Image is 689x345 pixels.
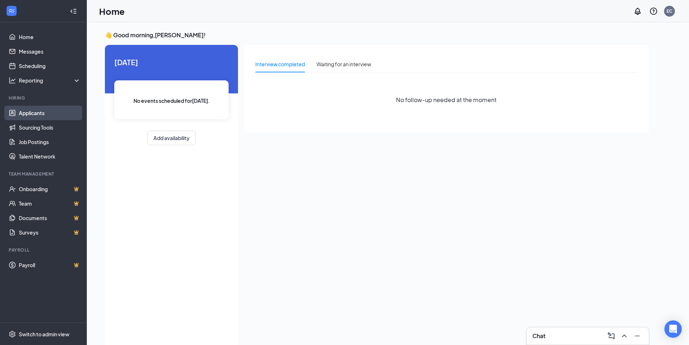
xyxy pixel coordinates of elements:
[19,331,69,338] div: Switch to admin view
[664,320,682,338] div: Open Intercom Messenger
[620,332,629,340] svg: ChevronUp
[19,106,81,120] a: Applicants
[316,60,371,68] div: Waiting for an interview
[9,77,16,84] svg: Analysis
[19,77,81,84] div: Reporting
[105,31,649,39] h3: 👋 Good morning, [PERSON_NAME] !
[396,95,497,104] span: No follow-up needed at the moment
[19,258,81,272] a: PayrollCrown
[633,7,642,16] svg: Notifications
[19,182,81,196] a: OnboardingCrown
[631,330,643,342] button: Minimize
[19,135,81,149] a: Job Postings
[607,332,616,340] svg: ComposeMessage
[605,330,617,342] button: ComposeMessage
[147,131,196,145] button: Add availability
[19,59,81,73] a: Scheduling
[19,196,81,211] a: TeamCrown
[114,56,229,68] span: [DATE]
[8,7,15,14] svg: WorkstreamLogo
[9,247,79,253] div: Payroll
[9,331,16,338] svg: Settings
[532,332,545,340] h3: Chat
[19,211,81,225] a: DocumentsCrown
[19,30,81,44] a: Home
[633,332,642,340] svg: Minimize
[667,8,672,14] div: EC
[9,171,79,177] div: Team Management
[19,149,81,164] a: Talent Network
[133,97,210,105] span: No events scheduled for [DATE] .
[9,95,79,101] div: Hiring
[19,44,81,59] a: Messages
[99,5,125,17] h1: Home
[255,60,305,68] div: Interview completed
[19,120,81,135] a: Sourcing Tools
[649,7,658,16] svg: QuestionInfo
[19,225,81,240] a: SurveysCrown
[618,330,630,342] button: ChevronUp
[70,8,77,15] svg: Collapse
